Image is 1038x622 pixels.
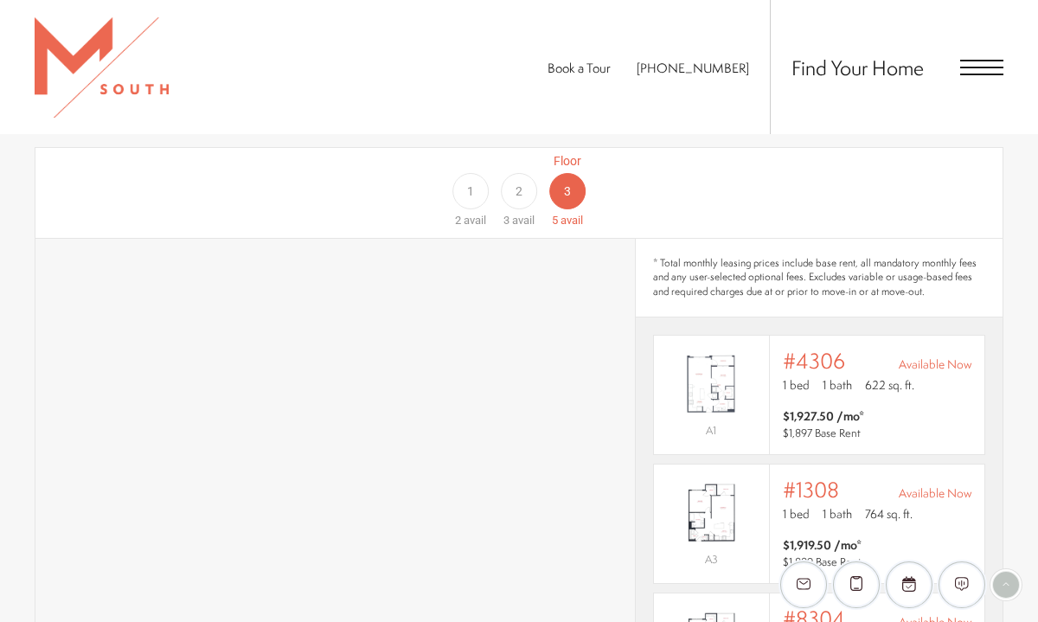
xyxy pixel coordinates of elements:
[637,59,749,77] span: [PHONE_NUMBER]
[783,536,862,554] span: $1,919.50 /mo*
[516,183,522,201] span: 2
[653,256,985,299] span: * Total monthly leasing prices include base rent, all mandatory monthly fees and any user-selecte...
[823,505,852,523] span: 1 bath
[455,214,461,227] span: 2
[705,552,718,567] span: A3
[503,214,509,227] span: 3
[865,376,914,394] span: 622 sq. ft.
[899,484,971,502] span: Available Now
[823,376,852,394] span: 1 bath
[467,183,474,201] span: 1
[35,17,169,118] img: MSouth
[512,214,535,227] span: avail
[783,376,810,394] span: 1 bed
[654,348,769,420] img: #4306 - 1 bedroom floor plan layout with 1 bathroom and 622 square feet
[791,54,924,81] a: Find Your Home
[548,59,611,77] a: Book a Tour
[783,426,861,440] span: $1,897 Base Rent
[865,505,913,523] span: 764 sq. ft.
[706,423,716,438] span: A1
[495,152,543,229] a: Floor 2
[653,464,985,584] a: View #1308
[960,60,1003,75] button: Open Menu
[446,152,495,229] a: Floor 1
[783,349,845,373] span: #4306
[783,407,864,425] span: $1,927.50 /mo*
[654,477,769,548] img: #1308 - 1 bedroom floor plan layout with 1 bathroom and 764 square feet
[899,356,971,373] span: Available Now
[464,214,486,227] span: avail
[653,335,985,455] a: View #4306
[783,505,810,523] span: 1 bed
[637,59,749,77] a: Call Us at 813-570-8014
[783,478,839,502] span: #1308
